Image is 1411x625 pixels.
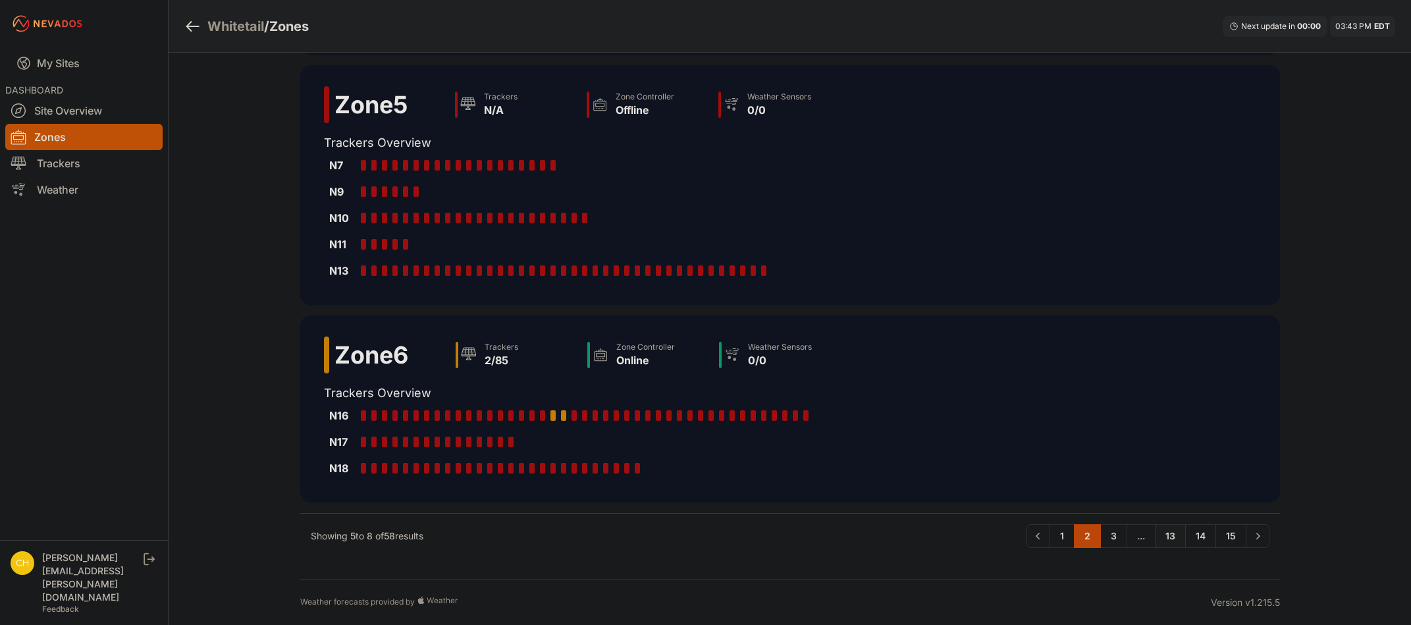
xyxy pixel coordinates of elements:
[485,342,518,352] div: Trackers
[384,530,395,541] span: 58
[1211,596,1280,609] div: Version v1.215.5
[713,86,845,123] a: Weather Sensors0/0
[329,434,356,450] div: N17
[329,184,356,200] div: N9
[1127,524,1156,548] span: ...
[269,17,309,36] h3: Zones
[1374,21,1390,31] span: EDT
[334,342,408,368] h2: Zone 6
[1185,524,1216,548] a: 14
[484,92,518,102] div: Trackers
[616,92,674,102] div: Zone Controller
[748,342,812,352] div: Weather Sensors
[1074,524,1101,548] a: 2
[616,102,674,118] div: Offline
[11,13,84,34] img: Nevados
[350,530,356,541] span: 5
[747,92,811,102] div: Weather Sensors
[329,408,356,423] div: N16
[1050,524,1075,548] a: 1
[324,384,845,402] h2: Trackers Overview
[207,17,264,36] a: Whitetail
[42,604,79,614] a: Feedback
[329,460,356,476] div: N18
[311,530,423,543] p: Showing to of results
[748,352,812,368] div: 0/0
[747,102,811,118] div: 0/0
[329,263,356,279] div: N13
[184,9,309,43] nav: Breadcrumb
[1026,524,1269,548] nav: Pagination
[616,352,675,368] div: Online
[5,84,63,95] span: DASHBOARD
[324,134,845,152] h2: Trackers Overview
[367,530,373,541] span: 8
[1297,21,1321,32] div: 00 : 00
[616,342,675,352] div: Zone Controller
[5,124,163,150] a: Zones
[5,47,163,79] a: My Sites
[5,97,163,124] a: Site Overview
[714,337,845,373] a: Weather Sensors0/0
[484,102,518,118] div: N/A
[5,150,163,177] a: Trackers
[450,337,582,373] a: Trackers2/85
[5,177,163,203] a: Weather
[1241,21,1295,31] span: Next update in
[1215,524,1246,548] a: 15
[264,17,269,36] span: /
[329,157,356,173] div: N7
[329,236,356,252] div: N11
[1335,21,1371,31] span: 03:43 PM
[334,92,408,118] h2: Zone 5
[42,551,141,604] div: [PERSON_NAME][EMAIL_ADDRESS][PERSON_NAME][DOMAIN_NAME]
[329,210,356,226] div: N10
[300,596,1211,609] div: Weather forecasts provided by
[11,551,34,575] img: chris.young@nevados.solar
[450,86,581,123] a: TrackersN/A
[485,352,518,368] div: 2/85
[1100,524,1127,548] a: 3
[1155,524,1186,548] a: 13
